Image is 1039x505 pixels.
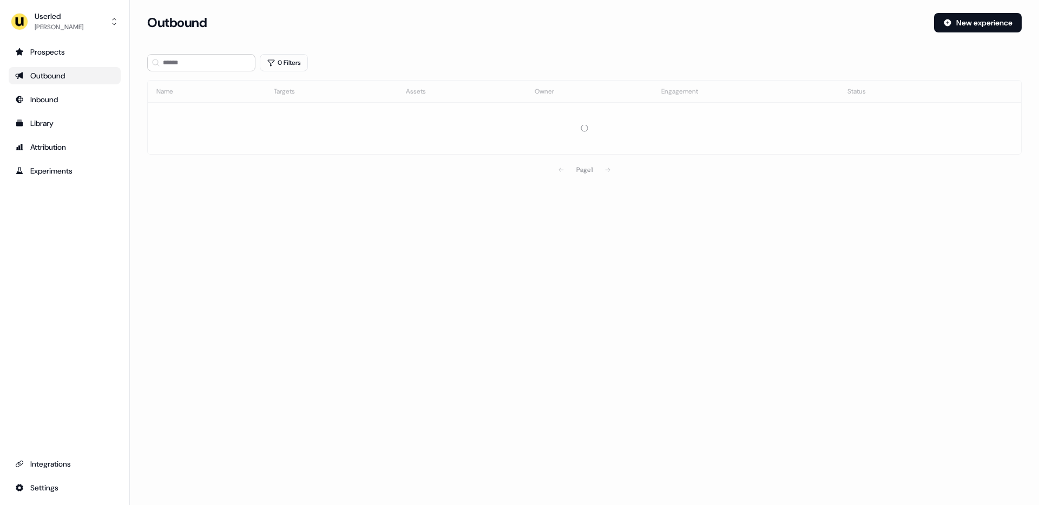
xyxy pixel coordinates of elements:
a: Go to templates [9,115,121,132]
button: Userled[PERSON_NAME] [9,9,121,35]
a: Go to attribution [9,138,121,156]
div: Userled [35,11,83,22]
button: New experience [934,13,1022,32]
a: Go to integrations [9,479,121,496]
a: Go to experiments [9,162,121,180]
div: Integrations [15,459,114,469]
div: Inbound [15,94,114,105]
div: Experiments [15,165,114,176]
div: Attribution [15,142,114,152]
a: Go to Inbound [9,91,121,108]
div: [PERSON_NAME] [35,22,83,32]
div: Library [15,118,114,129]
div: Settings [15,482,114,493]
button: 0 Filters [260,54,308,71]
h3: Outbound [147,15,207,31]
a: Go to prospects [9,43,121,61]
div: Outbound [15,70,114,81]
a: Go to outbound experience [9,67,121,84]
a: Go to integrations [9,455,121,473]
div: Prospects [15,46,114,57]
